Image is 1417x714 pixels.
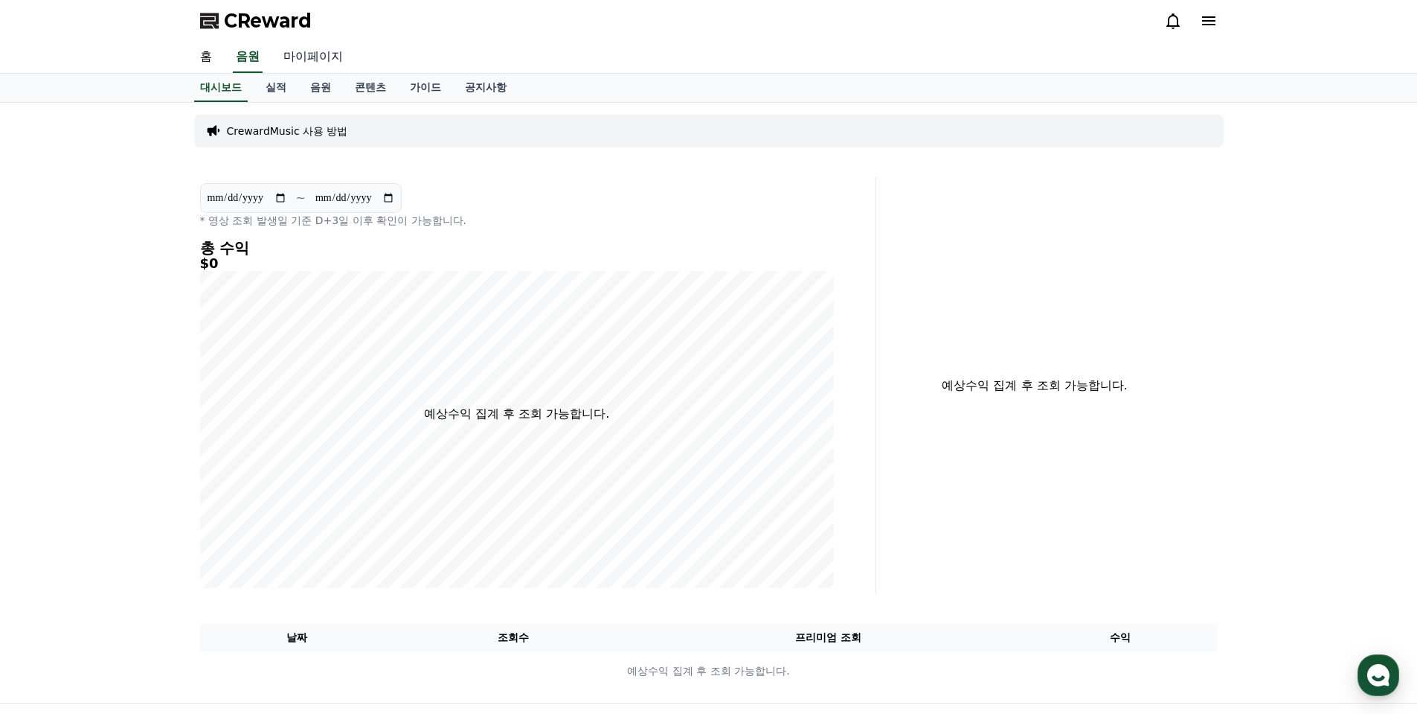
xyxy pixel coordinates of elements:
[424,405,609,423] p: 예상수익 집계 후 조회 가능합니다.
[343,74,398,102] a: 콘텐츠
[200,9,312,33] a: CReward
[136,495,154,507] span: 대화
[194,74,248,102] a: 대시보드
[192,472,286,509] a: 설정
[633,624,1024,651] th: 프리미엄 조회
[227,124,348,138] a: CrewardMusic 사용 방법
[296,189,306,207] p: ~
[47,494,56,506] span: 홈
[230,494,248,506] span: 설정
[200,213,834,228] p: * 영상 조회 발생일 기준 D+3일 이후 확인이 가능합니다.
[254,74,298,102] a: 실적
[1024,624,1218,651] th: 수익
[200,624,394,651] th: 날짜
[888,377,1182,395] p: 예상수익 집계 후 조회 가능합니다.
[298,74,343,102] a: 음원
[200,256,834,271] h5: $0
[393,624,632,651] th: 조회수
[398,74,453,102] a: 가이드
[200,240,834,256] h4: 총 수익
[4,472,98,509] a: 홈
[453,74,518,102] a: 공지사항
[271,42,355,73] a: 마이페이지
[98,472,192,509] a: 대화
[201,663,1217,679] p: 예상수익 집계 후 조회 가능합니다.
[224,9,312,33] span: CReward
[233,42,263,73] a: 음원
[188,42,224,73] a: 홈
